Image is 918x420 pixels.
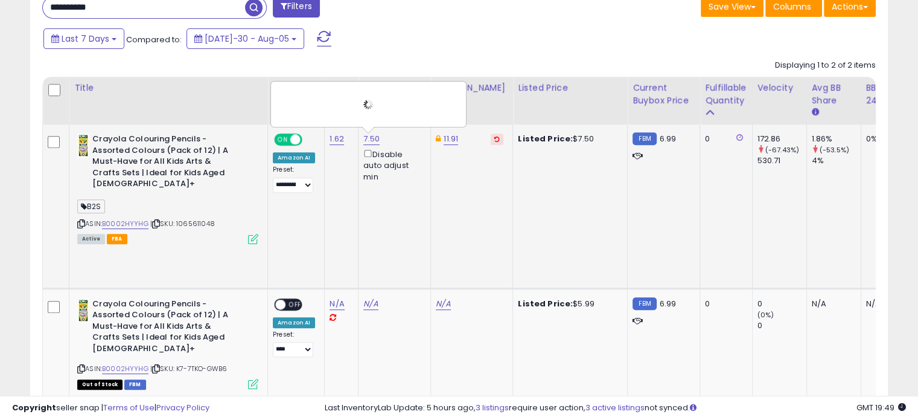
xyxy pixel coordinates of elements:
div: Velocity [757,82,802,94]
span: [DATE]-30 - Aug-05 [205,33,289,45]
span: ON [275,135,290,145]
button: Last 7 Days [43,28,124,49]
div: 0 [705,299,742,309]
div: $7.50 [518,134,618,144]
div: 172.86 [757,134,806,144]
div: N/A [812,299,852,309]
a: 7.50 [363,133,380,145]
span: | SKU: K7-7TKO-GWB6 [150,364,227,373]
b: Crayola Colouring Pencils - Assorted Colours (Pack of 12) | A Must-Have for All Kids Arts & Craft... [92,299,239,358]
a: 1.62 [330,133,344,145]
a: Privacy Policy [156,402,209,413]
div: Displaying 1 to 2 of 2 items [775,60,876,71]
strong: Copyright [12,402,56,413]
div: seller snap | | [12,402,209,414]
div: [PERSON_NAME] [436,82,508,94]
span: 6.99 [660,133,677,144]
button: [DATE]-30 - Aug-05 [186,28,304,49]
span: OFF [301,135,320,145]
div: 0 [757,320,806,331]
a: B0002HYYHG [102,364,148,374]
small: FBM [633,132,656,145]
b: Listed Price: [518,298,573,309]
div: 4% [812,155,861,166]
img: 413hKQ6uquS._SL40_.jpg [77,134,89,158]
a: N/A [363,298,378,310]
div: N/A [866,299,906,309]
span: 6.99 [660,298,677,309]
div: 0 [705,134,742,144]
span: All listings currently available for purchase on Amazon [77,234,105,244]
span: Columns [773,1,811,13]
div: 0% [866,134,906,144]
div: Fulfillable Quantity [705,82,747,107]
a: 11.91 [444,133,458,145]
a: Terms of Use [103,402,155,413]
span: All listings that are currently out of stock and unavailable for purchase on Amazon [77,380,123,390]
small: (-67.43%) [765,145,799,155]
div: Disable auto adjust min [363,147,421,183]
div: Preset: [273,331,315,358]
span: 2025-08-13 19:49 GMT [856,402,906,413]
div: Amazon AI [273,152,315,163]
span: Last 7 Days [62,33,109,45]
a: N/A [436,298,450,310]
span: B2S [77,199,105,213]
div: 0 [757,299,806,309]
span: FBA [107,234,127,244]
a: N/A [330,298,344,310]
div: Listed Price [518,82,622,94]
b: Listed Price: [518,133,573,144]
img: 413hKQ6uquS._SL40_.jpg [77,299,89,323]
a: B0002HYYHG [102,219,148,229]
small: (0%) [757,310,774,320]
a: 3 active listings [585,402,645,413]
div: Title [74,82,263,94]
b: Crayola Colouring Pencils - Assorted Colours (Pack of 12) | A Must-Have for All Kids Arts & Craft... [92,134,239,193]
div: Last InventoryLab Update: 5 hours ago, require user action, not synced. [325,402,906,414]
div: Amazon AI [273,317,315,328]
div: $5.99 [518,299,618,309]
span: Compared to: [126,34,182,45]
span: FBM [124,380,146,390]
div: Preset: [273,166,315,193]
span: OFF [285,299,305,309]
small: FBM [633,297,656,310]
small: (-53.5%) [820,145,849,155]
small: Avg BB Share. [812,107,819,118]
div: ASIN: [77,299,258,388]
div: Avg BB Share [812,82,856,107]
div: 530.71 [757,155,806,166]
div: ASIN: [77,134,258,242]
div: BB Share 24h. [866,82,910,107]
a: 3 listings [476,402,509,413]
div: 1.86% [812,134,861,144]
span: | SKU: 1065611048 [150,219,215,228]
div: Current Buybox Price [633,82,695,107]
